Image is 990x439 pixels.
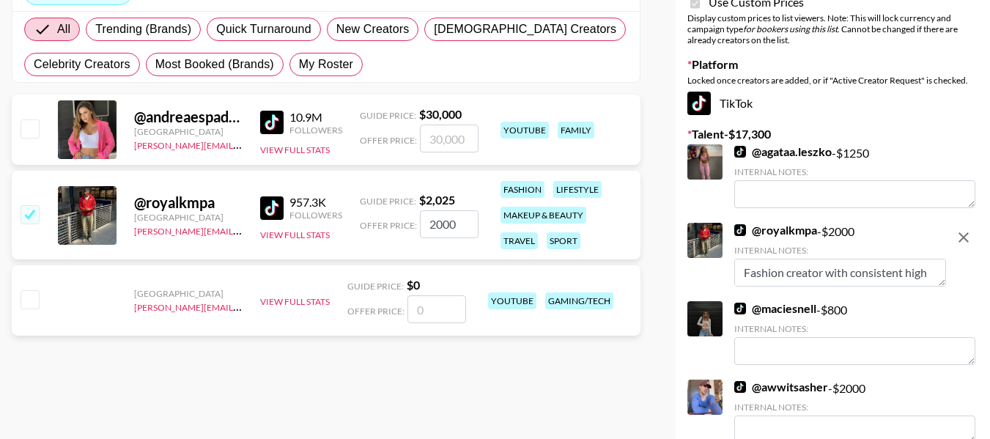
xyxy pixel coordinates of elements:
span: Celebrity Creators [34,56,130,73]
div: [GEOGRAPHIC_DATA] [134,212,243,223]
img: TikTok [734,303,746,314]
button: View Full Stats [260,229,330,240]
img: TikTok [260,196,284,220]
div: makeup & beauty [500,207,586,224]
label: Talent - $ 17,300 [687,127,978,141]
div: - $ 800 [734,301,975,365]
div: [GEOGRAPHIC_DATA] [134,126,243,137]
a: @awwitsasher [734,380,828,394]
div: youtube [500,122,549,139]
button: View Full Stats [260,144,330,155]
label: Platform [687,57,978,72]
input: 0 [407,295,466,323]
div: gaming/tech [545,292,613,309]
span: Guide Price: [347,281,404,292]
span: [DEMOGRAPHIC_DATA] Creators [434,21,616,38]
img: TikTok [687,92,711,115]
div: Internal Notes: [734,323,975,334]
strong: $ 0 [407,278,420,292]
span: Offer Price: [347,306,405,317]
span: Most Booked (Brands) [155,56,274,73]
textarea: Fashion creator with consistent high engagement and views [734,259,946,287]
button: View Full Stats [260,296,330,307]
span: New Creators [336,21,410,38]
input: 2,025 [420,210,479,238]
img: TikTok [734,146,746,158]
a: @agataa.leszko [734,144,832,159]
span: Quick Turnaround [216,21,311,38]
div: 957.3K [289,195,342,210]
div: @ andreaespadatv [134,108,243,126]
strong: $ 2,025 [419,193,455,207]
img: TikTok [734,224,746,236]
span: Guide Price: [360,196,416,207]
div: Internal Notes: [734,166,975,177]
a: @maciesnell [734,301,816,316]
span: My Roster [299,56,353,73]
div: lifestyle [553,181,602,198]
a: @royalkmpa [734,223,817,237]
div: [GEOGRAPHIC_DATA] [134,288,243,299]
a: [PERSON_NAME][EMAIL_ADDRESS][DOMAIN_NAME] [134,299,351,313]
span: Offer Price: [360,135,417,146]
em: for bookers using this list [743,23,838,34]
div: fashion [500,181,544,198]
img: TikTok [260,111,284,134]
strong: $ 30,000 [419,107,462,121]
div: 10.9M [289,110,342,125]
div: Locked once creators are added, or if "Active Creator Request" is checked. [687,75,978,86]
div: Internal Notes: [734,402,975,413]
div: Followers [289,210,342,221]
div: youtube [488,292,536,309]
a: [PERSON_NAME][EMAIL_ADDRESS][DOMAIN_NAME] [134,137,351,151]
div: family [558,122,594,139]
button: remove [949,223,978,252]
div: Internal Notes: [734,245,946,256]
div: Followers [289,125,342,136]
span: Trending (Brands) [95,21,191,38]
div: - $ 2000 [734,223,946,287]
input: 30,000 [420,125,479,152]
div: - $ 1250 [734,144,975,208]
div: TikTok [687,92,978,115]
div: @ royalkmpa [134,193,243,212]
span: Offer Price: [360,220,417,231]
span: All [57,21,70,38]
div: sport [547,232,580,249]
div: travel [500,232,538,249]
div: Display custom prices to list viewers. Note: This will lock currency and campaign type . Cannot b... [687,12,978,45]
span: Guide Price: [360,110,416,121]
a: [PERSON_NAME][EMAIL_ADDRESS][PERSON_NAME][DOMAIN_NAME] [134,223,421,237]
img: TikTok [734,381,746,393]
